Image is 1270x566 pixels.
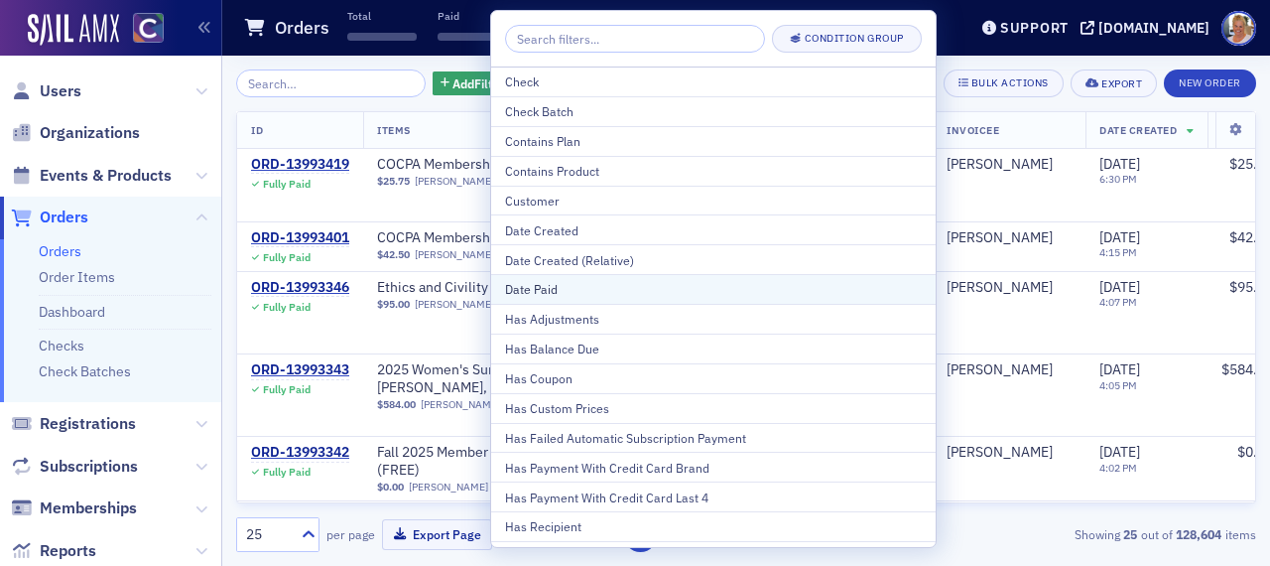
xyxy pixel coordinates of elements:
[40,413,136,435] span: Registrations
[251,123,263,137] span: ID
[409,481,488,494] a: [PERSON_NAME]
[40,122,140,144] span: Organizations
[347,33,417,41] span: ‌
[947,361,1053,379] div: [PERSON_NAME]
[1120,525,1141,543] strong: 25
[491,96,936,126] button: Check Batch
[377,361,752,396] a: 2025 Women's Summit - Resilience: Bending with [PERSON_NAME], Rising with Power
[944,70,1064,97] button: Bulk Actions
[505,25,765,53] input: Search filters...
[491,363,936,393] button: Has Coupon
[251,229,349,247] a: ORD-13993401
[11,207,88,228] a: Orders
[505,399,922,417] div: Has Custom Prices
[772,25,922,53] button: Condition Group
[505,132,922,150] div: Contains Plan
[491,393,936,423] button: Has Custom Prices
[39,268,115,286] a: Order Items
[491,156,936,186] button: Contains Product
[377,123,411,137] span: Items
[263,301,311,314] div: Fully Paid
[11,497,137,519] a: Memberships
[263,251,311,264] div: Fully Paid
[1099,360,1140,378] span: [DATE]
[263,383,311,396] div: Fully Paid
[40,540,96,562] span: Reports
[947,279,1053,297] a: [PERSON_NAME]
[377,229,627,247] a: COCPA Membership (Monthly)
[491,452,936,482] button: Has Payment With Credit Card Brand
[1101,78,1142,89] div: Export
[947,444,1053,462] a: [PERSON_NAME]
[505,517,922,535] div: Has Recipient
[377,444,752,479] a: Fall 2025 Member Appreciation Day – CPE on the House (FREE)
[505,429,922,447] div: Has Failed Automatic Subscription Payment
[947,444,1072,462] span: Aaron Poley
[377,398,416,411] span: $584.00
[251,361,349,379] div: ORD-13993343
[505,489,922,506] div: Has Payment With Credit Card Last 4
[347,9,417,23] p: Total
[39,337,84,354] a: Checks
[11,413,136,435] a: Registrations
[1173,525,1225,543] strong: 128,604
[415,248,494,261] a: [PERSON_NAME]
[1071,70,1157,97] button: Export
[505,72,922,90] div: Check
[377,361,752,396] span: 2025 Women's Summit - Resilience: Bending with Grace, Rising with Power
[491,334,936,363] button: Has Balance Due
[618,9,688,23] p: Net
[326,525,375,543] label: per page
[505,251,922,269] div: Date Created (Relative)
[1099,295,1137,309] time: 4:07 PM
[491,423,936,453] button: Has Failed Automatic Subscription Payment
[1080,21,1216,35] button: [DOMAIN_NAME]
[505,102,922,120] div: Check Batch
[40,497,137,519] span: Memberships
[275,16,329,40] h1: Orders
[947,361,1072,379] span: Diane Chapp
[251,279,349,297] a: ORD-13993346
[40,456,138,478] span: Subscriptions
[491,186,936,215] button: Customer
[1099,461,1137,475] time: 4:02 PM
[947,156,1053,174] div: [PERSON_NAME]
[251,444,349,462] div: ORD-13993342
[528,9,597,23] p: Refunded
[251,156,349,174] a: ORD-13993419
[1099,245,1137,259] time: 4:15 PM
[708,9,778,23] p: Outstanding
[377,298,410,311] span: $95.00
[1099,228,1140,246] span: [DATE]
[1099,278,1140,296] span: [DATE]
[39,242,81,260] a: Orders
[1098,19,1209,37] div: [DOMAIN_NAME]
[930,525,1256,543] div: Showing out of items
[491,482,936,511] button: Has Payment With Credit Card Last 4
[11,540,96,562] a: Reports
[947,229,1053,247] a: [PERSON_NAME]
[11,165,172,187] a: Events & Products
[491,511,936,541] button: Has Recipient
[377,175,410,188] span: $25.75
[947,123,999,137] span: Invoicee
[1099,378,1137,392] time: 4:05 PM
[28,14,119,46] img: SailAMX
[40,207,88,228] span: Orders
[39,362,131,380] a: Check Batches
[438,9,507,23] p: Paid
[491,214,936,244] button: Date Created
[438,33,507,41] span: ‌
[415,175,494,188] a: [PERSON_NAME]
[377,279,627,297] a: Ethics and Civility in the Workplace
[415,298,494,311] a: [PERSON_NAME]
[505,221,922,239] div: Date Created
[505,369,922,387] div: Has Coupon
